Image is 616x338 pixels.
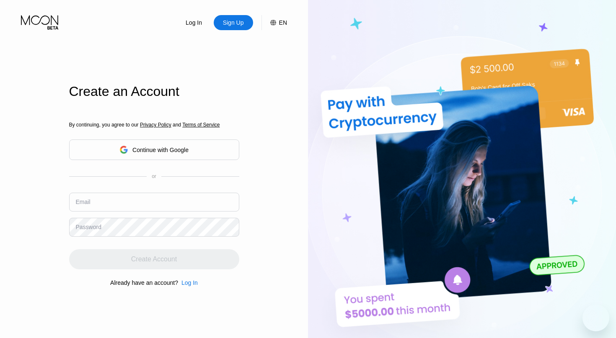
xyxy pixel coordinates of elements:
[69,122,239,128] div: By continuing, you agree to our
[582,304,609,331] iframe: Button to launch messaging window
[222,18,245,27] div: Sign Up
[132,147,189,153] div: Continue with Google
[182,122,220,128] span: Terms of Service
[140,122,171,128] span: Privacy Policy
[76,199,91,205] div: Email
[214,15,253,30] div: Sign Up
[181,279,198,286] div: Log In
[185,18,203,27] div: Log In
[69,84,239,99] div: Create an Account
[174,15,214,30] div: Log In
[171,122,183,128] span: and
[76,224,101,230] div: Password
[110,279,178,286] div: Already have an account?
[261,15,287,30] div: EN
[279,19,287,26] div: EN
[152,173,156,179] div: or
[69,139,239,160] div: Continue with Google
[178,279,198,286] div: Log In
